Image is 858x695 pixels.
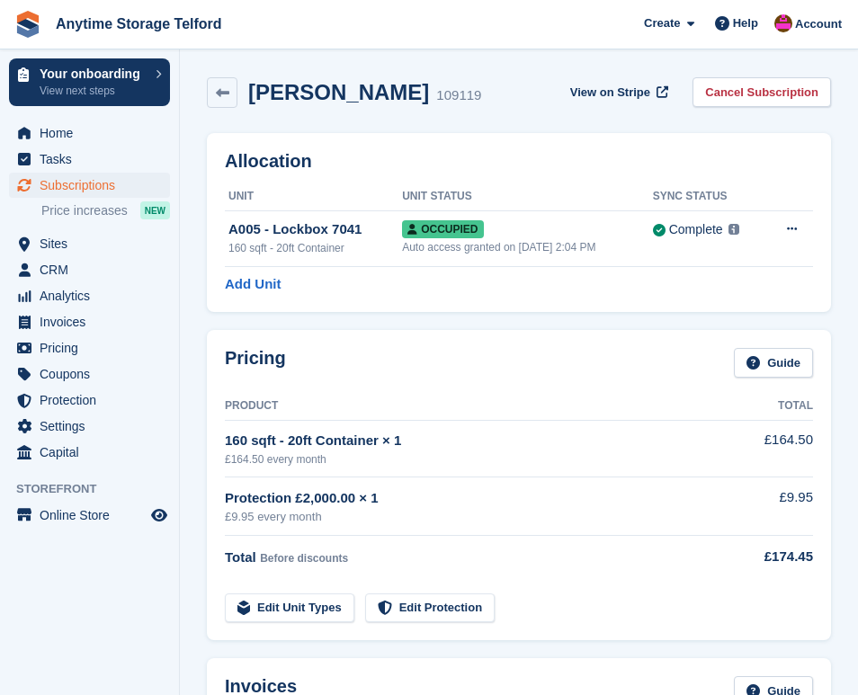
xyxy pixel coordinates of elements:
[140,201,170,219] div: NEW
[9,283,170,308] a: menu
[653,183,764,211] th: Sync Status
[9,173,170,198] a: menu
[40,231,147,256] span: Sites
[225,151,813,172] h2: Allocation
[9,309,170,334] a: menu
[723,547,813,567] div: £174.45
[9,503,170,528] a: menu
[728,224,739,235] img: icon-info-grey-7440780725fd019a000dd9b08b2336e03edf1995a4989e88bcd33f0948082b44.svg
[733,14,758,32] span: Help
[9,414,170,439] a: menu
[795,15,842,33] span: Account
[563,77,672,107] a: View on Stripe
[40,147,147,172] span: Tasks
[225,274,281,295] a: Add Unit
[644,14,680,32] span: Create
[9,361,170,387] a: menu
[402,239,652,255] div: Auto access granted on [DATE] 2:04 PM
[9,335,170,361] a: menu
[40,414,147,439] span: Settings
[402,220,483,238] span: Occupied
[40,67,147,80] p: Your onboarding
[40,503,147,528] span: Online Store
[228,219,402,240] div: A005 - Lockbox 7041
[40,173,147,198] span: Subscriptions
[723,420,813,477] td: £164.50
[225,431,723,451] div: 160 sqft - 20ft Container × 1
[9,58,170,106] a: Your onboarding View next steps
[16,480,179,498] span: Storefront
[225,593,354,623] a: Edit Unit Types
[693,77,831,107] a: Cancel Subscription
[41,200,170,220] a: Price increases NEW
[41,202,128,219] span: Price increases
[9,440,170,465] a: menu
[40,361,147,387] span: Coupons
[225,488,723,509] div: Protection £2,000.00 × 1
[14,11,41,38] img: stora-icon-8386f47178a22dfd0bd8f6a31ec36ba5ce8667c1dd55bd0f319d3a0aa187defe.svg
[723,477,813,536] td: £9.95
[225,549,256,565] span: Total
[40,83,147,99] p: View next steps
[228,240,402,256] div: 160 sqft - 20ft Container
[774,14,792,32] img: Andrew Newall
[40,257,147,282] span: CRM
[570,84,650,102] span: View on Stripe
[40,440,147,465] span: Capital
[40,309,147,334] span: Invoices
[9,257,170,282] a: menu
[436,85,481,106] div: 109119
[9,388,170,413] a: menu
[40,388,147,413] span: Protection
[9,231,170,256] a: menu
[225,392,723,421] th: Product
[402,183,652,211] th: Unit Status
[225,183,402,211] th: Unit
[225,451,723,468] div: £164.50 every month
[9,120,170,146] a: menu
[225,348,286,378] h2: Pricing
[248,80,429,104] h2: [PERSON_NAME]
[260,552,348,565] span: Before discounts
[365,593,495,623] a: Edit Protection
[723,392,813,421] th: Total
[49,9,229,39] a: Anytime Storage Telford
[669,220,723,239] div: Complete
[225,508,723,526] div: £9.95 every month
[9,147,170,172] a: menu
[40,335,147,361] span: Pricing
[40,283,147,308] span: Analytics
[734,348,813,378] a: Guide
[148,504,170,526] a: Preview store
[40,120,147,146] span: Home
